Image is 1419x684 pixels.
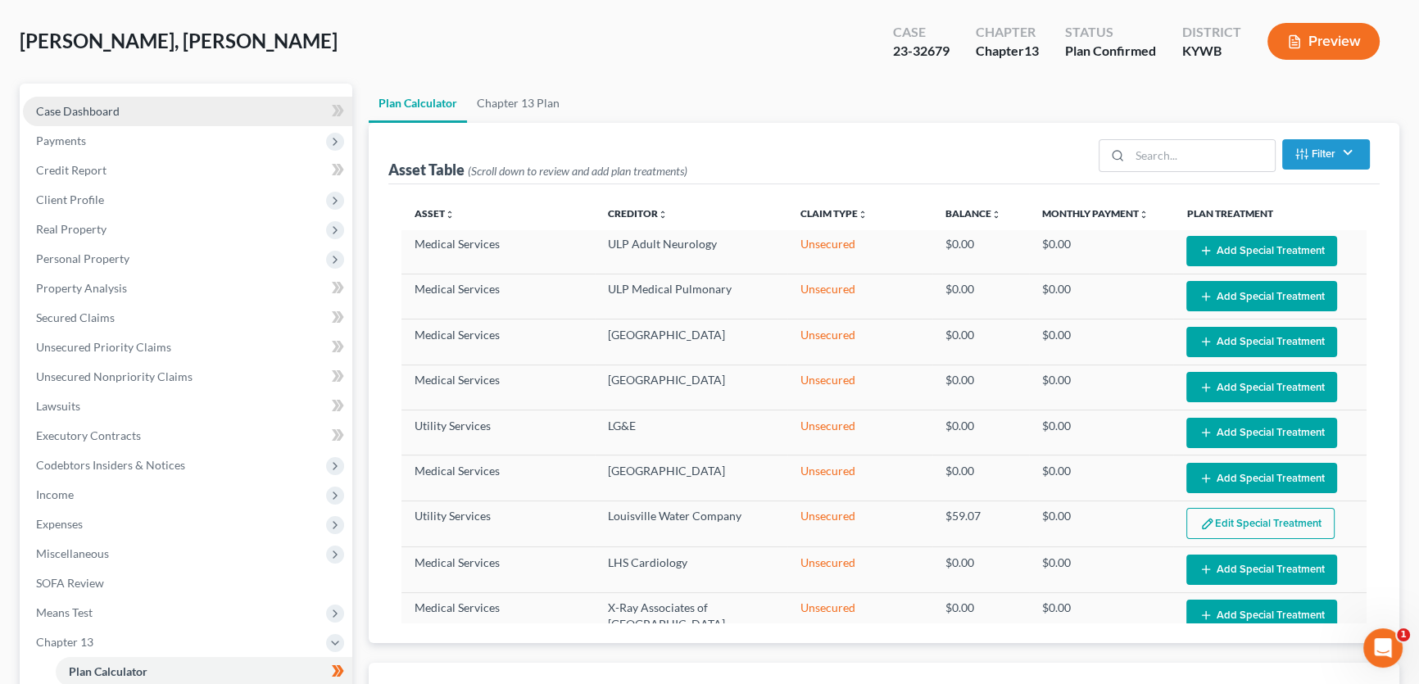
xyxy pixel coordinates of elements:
[595,501,788,546] td: Louisville Water Company
[20,29,338,52] span: [PERSON_NAME], [PERSON_NAME]
[415,207,455,220] a: Assetunfold_more
[1186,600,1337,630] button: Add Special Treatment
[1029,410,1174,455] td: $0.00
[1065,42,1156,61] div: Plan Confirmed
[36,340,171,354] span: Unsecured Priority Claims
[36,576,104,590] span: SOFA Review
[36,222,107,236] span: Real Property
[36,635,93,649] span: Chapter 13
[401,229,595,274] td: Medical Services
[595,410,788,455] td: LG&E
[36,458,185,472] span: Codebtors Insiders & Notices
[401,501,595,546] td: Utility Services
[1029,455,1174,501] td: $0.00
[787,547,932,592] td: Unsecured
[858,210,868,220] i: unfold_more
[787,501,932,546] td: Unsecured
[595,274,788,319] td: ULP Medical Pulmonary
[932,501,1029,546] td: $59.07
[401,455,595,501] td: Medical Services
[976,23,1039,42] div: Chapter
[608,207,668,220] a: Creditorunfold_more
[1200,517,1214,531] img: edit-pencil-c1479a1de80d8dea1e2430c2f745a3c6a07e9d7aa2eeffe225670001d78357a8.svg
[1267,23,1380,60] button: Preview
[23,274,352,303] a: Property Analysis
[36,546,109,560] span: Miscellaneous
[1029,319,1174,365] td: $0.00
[658,210,668,220] i: unfold_more
[23,97,352,126] a: Case Dashboard
[1065,23,1156,42] div: Status
[991,210,1001,220] i: unfold_more
[945,207,1001,220] a: Balanceunfold_more
[36,487,74,501] span: Income
[1029,592,1174,640] td: $0.00
[1182,42,1241,61] div: KYWB
[36,104,120,118] span: Case Dashboard
[1173,197,1367,230] th: Plan Treatment
[36,281,127,295] span: Property Analysis
[1029,365,1174,410] td: $0.00
[36,193,104,206] span: Client Profile
[23,303,352,333] a: Secured Claims
[23,421,352,451] a: Executory Contracts
[932,229,1029,274] td: $0.00
[976,42,1039,61] div: Chapter
[787,455,932,501] td: Unsecured
[1397,628,1410,641] span: 1
[1186,236,1337,266] button: Add Special Treatment
[787,365,932,410] td: Unsecured
[1282,139,1370,170] button: Filter
[401,365,595,410] td: Medical Services
[932,365,1029,410] td: $0.00
[1024,43,1039,58] span: 13
[893,42,950,61] div: 23-32679
[23,333,352,362] a: Unsecured Priority Claims
[369,84,467,123] a: Plan Calculator
[468,164,687,178] span: (Scroll down to review and add plan treatments)
[1186,463,1337,493] button: Add Special Treatment
[595,592,788,640] td: X-Ray Associates of [GEOGRAPHIC_DATA]
[388,160,687,179] div: Asset Table
[932,455,1029,501] td: $0.00
[595,365,788,410] td: [GEOGRAPHIC_DATA]
[1186,555,1337,585] button: Add Special Treatment
[1042,207,1149,220] a: Monthly Paymentunfold_more
[69,664,147,678] span: Plan Calculator
[401,274,595,319] td: Medical Services
[932,274,1029,319] td: $0.00
[36,428,141,442] span: Executory Contracts
[595,547,788,592] td: LHS Cardiology
[1186,418,1337,448] button: Add Special Treatment
[1363,628,1403,668] iframe: Intercom live chat
[23,362,352,392] a: Unsecured Nonpriority Claims
[893,23,950,42] div: Case
[1186,281,1337,311] button: Add Special Treatment
[23,568,352,598] a: SOFA Review
[401,319,595,365] td: Medical Services
[36,399,80,413] span: Lawsuits
[932,592,1029,640] td: $0.00
[932,547,1029,592] td: $0.00
[401,410,595,455] td: Utility Services
[787,319,932,365] td: Unsecured
[36,163,107,177] span: Credit Report
[932,410,1029,455] td: $0.00
[401,547,595,592] td: Medical Services
[36,134,86,147] span: Payments
[36,369,193,383] span: Unsecured Nonpriority Claims
[36,605,93,619] span: Means Test
[1186,372,1337,402] button: Add Special Treatment
[1029,501,1174,546] td: $0.00
[401,592,595,640] td: Medical Services
[1130,140,1275,171] input: Search...
[1186,508,1335,539] button: Edit Special Treatment
[1182,23,1241,42] div: District
[595,229,788,274] td: ULP Adult Neurology
[445,210,455,220] i: unfold_more
[595,319,788,365] td: [GEOGRAPHIC_DATA]
[467,84,569,123] a: Chapter 13 Plan
[932,319,1029,365] td: $0.00
[787,229,932,274] td: Unsecured
[800,207,868,220] a: Claim Typeunfold_more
